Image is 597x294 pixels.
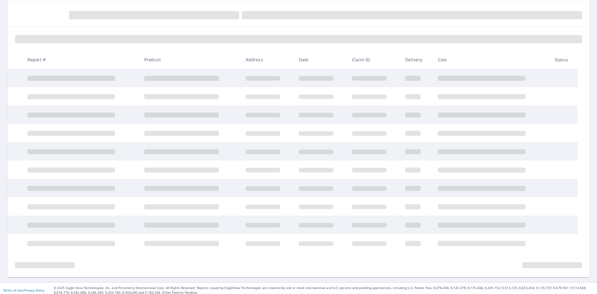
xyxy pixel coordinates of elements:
[139,50,241,69] th: Product
[3,288,22,292] a: Terms of Use
[22,50,139,69] th: Report #
[347,50,400,69] th: Claim ID
[294,50,347,69] th: Date
[241,50,294,69] th: Address
[24,288,44,292] a: Privacy Policy
[400,50,433,69] th: Delivery
[433,50,550,69] th: Cost
[550,50,578,69] th: Status
[3,288,44,292] p: |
